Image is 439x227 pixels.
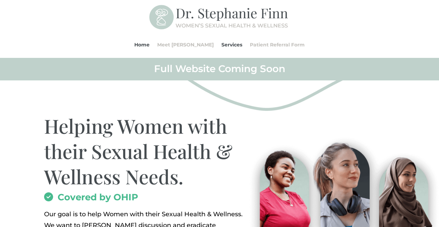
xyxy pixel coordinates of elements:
a: Patient Referral Form [250,32,305,58]
a: Home [134,32,150,58]
h2: Full Website Coming Soon [44,62,395,78]
a: Services [221,32,242,58]
a: Meet [PERSON_NAME] [157,32,214,58]
h2: Covered by OHIP [44,193,251,205]
h1: Helping Women with their Sexual Health & Wellness Needs. [44,113,251,192]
